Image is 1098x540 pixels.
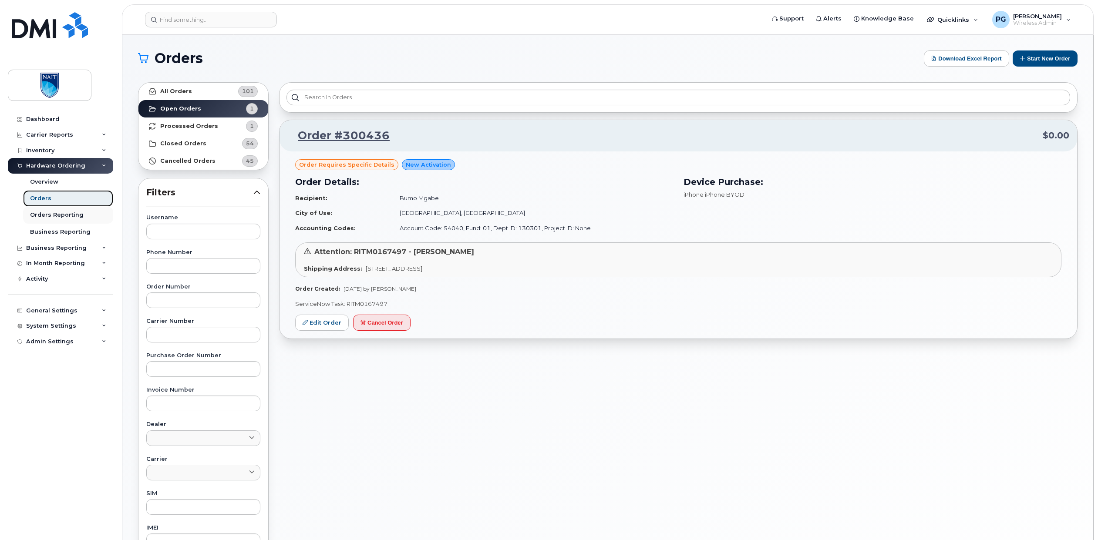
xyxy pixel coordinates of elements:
[146,387,260,393] label: Invoice Number
[295,285,340,292] strong: Order Created:
[295,315,349,331] a: Edit Order
[684,175,1061,188] h3: Device Purchase:
[160,158,216,164] strong: Cancelled Orders
[138,152,268,170] a: Cancelled Orders45
[146,456,260,462] label: Carrier
[299,161,394,169] span: Order requires Specific details
[138,100,268,117] a: Open Orders1
[295,225,356,231] strong: Accounting Codes:
[366,265,422,272] span: [STREET_ADDRESS]
[246,139,254,148] span: 54
[684,191,744,198] span: iPhone iPhone BYOD
[314,248,474,256] span: Attention: RITM0167497 - [PERSON_NAME]
[160,105,201,112] strong: Open Orders
[295,209,332,216] strong: City of Use:
[146,284,260,290] label: Order Number
[287,128,390,144] a: Order #300436
[392,205,673,221] td: [GEOGRAPHIC_DATA], [GEOGRAPHIC_DATA]
[146,491,260,496] label: SIM
[392,191,673,206] td: Bumo Mgabe
[146,250,260,255] label: Phone Number
[138,83,268,100] a: All Orders101
[146,353,260,359] label: Purchase Order Number
[146,319,260,324] label: Carrier Number
[146,525,260,531] label: IMEI
[250,122,254,130] span: 1
[250,104,254,113] span: 1
[353,315,411,331] button: Cancel Order
[146,186,253,199] span: Filters
[138,117,268,135] a: Processed Orders1
[406,161,451,169] span: New Activation
[138,135,268,152] a: Closed Orders54
[146,422,260,427] label: Dealer
[344,285,416,292] span: [DATE] by [PERSON_NAME]
[155,52,203,65] span: Orders
[295,300,1061,308] p: ServiceNow Task: RITM0167497
[242,87,254,95] span: 101
[392,221,673,236] td: Account Code: 54040, Fund: 01, Dept ID: 130301, Project ID: None
[1043,129,1069,142] span: $0.00
[295,175,673,188] h3: Order Details:
[160,140,206,147] strong: Closed Orders
[160,123,218,130] strong: Processed Orders
[160,88,192,95] strong: All Orders
[246,157,254,165] span: 45
[146,215,260,221] label: Username
[295,195,327,201] strong: Recipient:
[1013,50,1078,67] button: Start New Order
[304,265,362,272] strong: Shipping Address:
[924,50,1009,67] button: Download Excel Report
[286,90,1070,105] input: Search in orders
